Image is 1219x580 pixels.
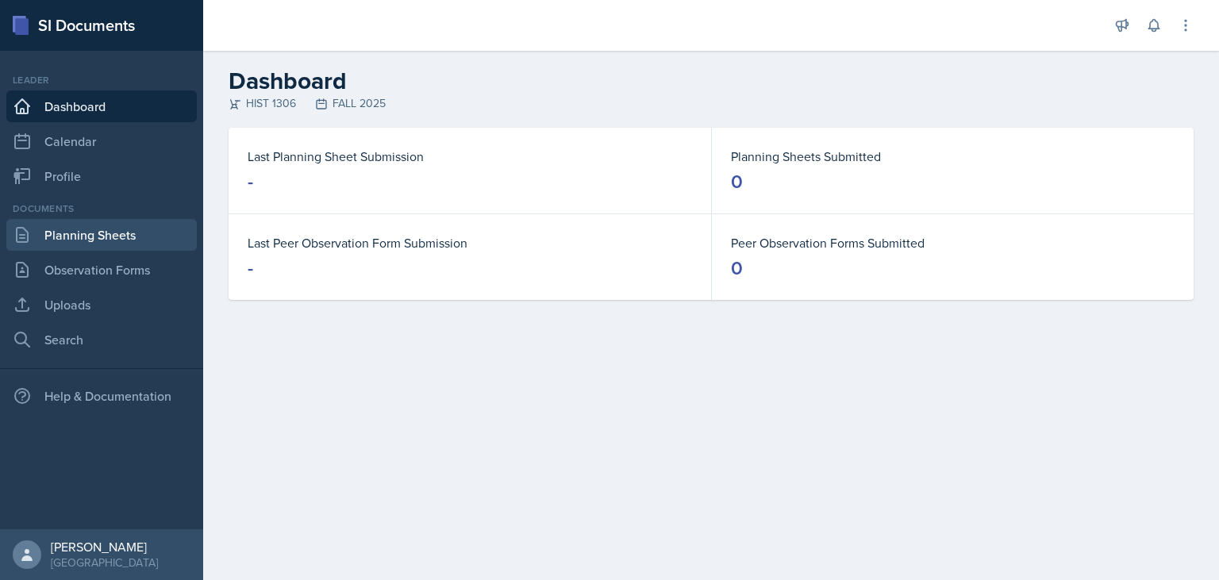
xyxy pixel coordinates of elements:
[6,289,197,321] a: Uploads
[248,169,253,194] div: -
[248,255,253,281] div: -
[248,147,692,166] dt: Last Planning Sheet Submission
[731,233,1175,252] dt: Peer Observation Forms Submitted
[6,90,197,122] a: Dashboard
[51,539,158,555] div: [PERSON_NAME]
[248,233,692,252] dt: Last Peer Observation Form Submission
[229,67,1194,95] h2: Dashboard
[6,125,197,157] a: Calendar
[6,324,197,355] a: Search
[51,555,158,570] div: [GEOGRAPHIC_DATA]
[6,73,197,87] div: Leader
[6,202,197,216] div: Documents
[6,254,197,286] a: Observation Forms
[731,169,743,194] div: 0
[731,147,1175,166] dt: Planning Sheets Submitted
[731,255,743,281] div: 0
[6,219,197,251] a: Planning Sheets
[6,160,197,192] a: Profile
[6,380,197,412] div: Help & Documentation
[229,95,1194,112] div: HIST 1306 FALL 2025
